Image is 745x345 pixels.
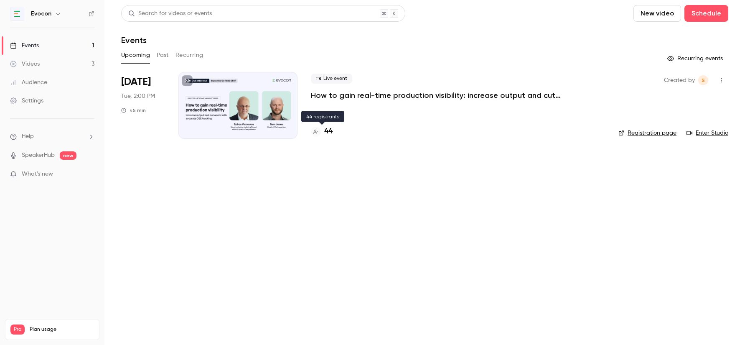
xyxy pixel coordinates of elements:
[633,5,681,22] button: New video
[324,126,333,137] h4: 44
[84,171,94,178] iframe: Noticeable Trigger
[121,35,147,45] h1: Events
[10,325,25,335] span: Pro
[121,107,146,114] div: 45 min
[618,129,676,137] a: Registration page
[702,75,705,85] span: S
[22,151,55,160] a: SpeakerHub
[31,10,51,18] h6: Evocon
[121,92,155,100] span: Tue, 2:00 PM
[311,90,562,100] a: How to gain real-time production visibility: increase output and cut waste with accurate OEE trac...
[10,7,24,20] img: Evocon
[684,5,728,22] button: Schedule
[311,74,352,84] span: Live event
[175,49,203,62] button: Recurring
[10,78,47,87] div: Audience
[121,72,165,139] div: Sep 23 Tue, 2:00 PM (Europe/Tallinn)
[10,132,94,141] li: help-dropdown-opener
[10,41,39,50] div: Events
[22,170,53,179] span: What's new
[60,151,76,160] span: new
[121,75,151,89] span: [DATE]
[10,60,40,68] div: Videos
[30,326,94,333] span: Plan usage
[698,75,708,85] span: Anna-Liisa Staskevits
[664,52,728,65] button: Recurring events
[121,49,150,62] button: Upcoming
[311,126,333,137] a: 44
[128,9,212,18] div: Search for videos or events
[10,97,43,105] div: Settings
[157,49,169,62] button: Past
[22,132,34,141] span: Help
[687,129,728,137] a: Enter Studio
[664,75,695,85] span: Created by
